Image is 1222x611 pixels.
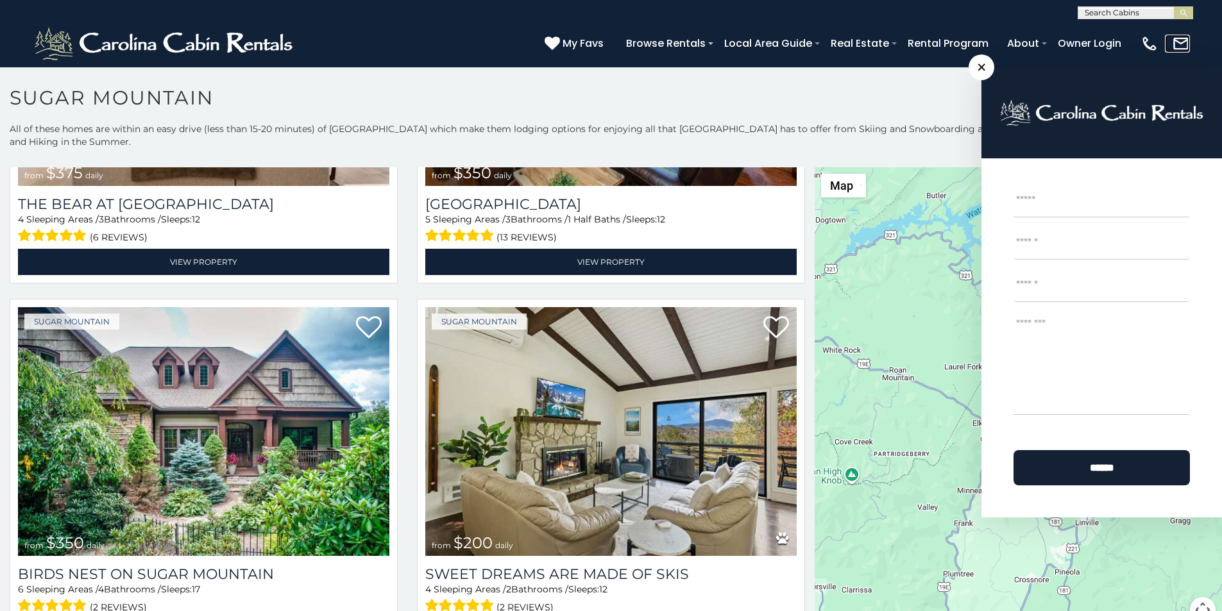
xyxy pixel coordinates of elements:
[425,307,797,556] a: Sweet Dreams Are Made Of Skis from $200 daily
[454,163,491,182] span: $350
[425,307,797,556] img: Sweet Dreams Are Made Of Skis
[657,213,665,225] span: 12
[1141,35,1158,53] img: phone-regular-white.png
[46,163,83,182] span: $375
[1001,32,1046,54] a: About
[425,565,797,583] a: Sweet Dreams Are Made Of Skis
[545,35,607,52] a: My Favs
[425,249,797,275] a: View Property
[425,196,797,213] h3: Grouse Moor Lodge
[425,213,797,246] div: Sleeping Areas / Bathrooms / Sleeps:
[99,213,104,225] span: 3
[425,213,430,225] span: 5
[432,540,451,550] span: from
[425,583,431,595] span: 4
[18,196,389,213] h3: The Bear At Sugar Mountain
[18,307,389,556] a: Birds Nest On Sugar Mountain from $350 daily
[432,171,451,180] span: from
[18,213,24,225] span: 4
[90,229,148,246] span: (6 reviews)
[24,540,44,550] span: from
[87,540,105,550] span: daily
[821,174,866,197] button: Change map style
[495,540,513,550] span: daily
[18,307,389,556] img: Birds Nest On Sugar Mountain
[18,196,389,213] a: The Bear At [GEOGRAPHIC_DATA]
[192,583,200,595] span: 17
[969,54,994,80] span: ×
[1172,35,1190,53] img: mail-regular-white.png
[620,32,712,54] a: Browse Rentals
[494,171,512,180] span: daily
[32,24,298,63] img: White-1-2.png
[1051,32,1128,54] a: Owner Login
[506,583,511,595] span: 2
[432,314,527,330] a: Sugar Mountain
[824,32,895,54] a: Real Estate
[718,32,819,54] a: Local Area Guide
[18,583,24,595] span: 6
[563,35,604,51] span: My Favs
[505,213,511,225] span: 3
[18,213,389,246] div: Sleeping Areas / Bathrooms / Sleeps:
[425,196,797,213] a: [GEOGRAPHIC_DATA]
[18,249,389,275] a: View Property
[192,213,200,225] span: 12
[46,533,84,552] span: $350
[24,171,44,180] span: from
[18,565,389,583] a: Birds Nest On Sugar Mountain
[454,533,493,552] span: $200
[98,583,104,595] span: 4
[830,179,853,192] span: Map
[24,314,119,330] a: Sugar Mountain
[599,583,607,595] span: 12
[1000,99,1203,126] img: logo
[901,32,995,54] a: Rental Program
[763,315,789,342] a: Add to favorites
[496,229,557,246] span: (13 reviews)
[356,315,382,342] a: Add to favorites
[568,213,626,225] span: 1 Half Baths /
[85,171,103,180] span: daily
